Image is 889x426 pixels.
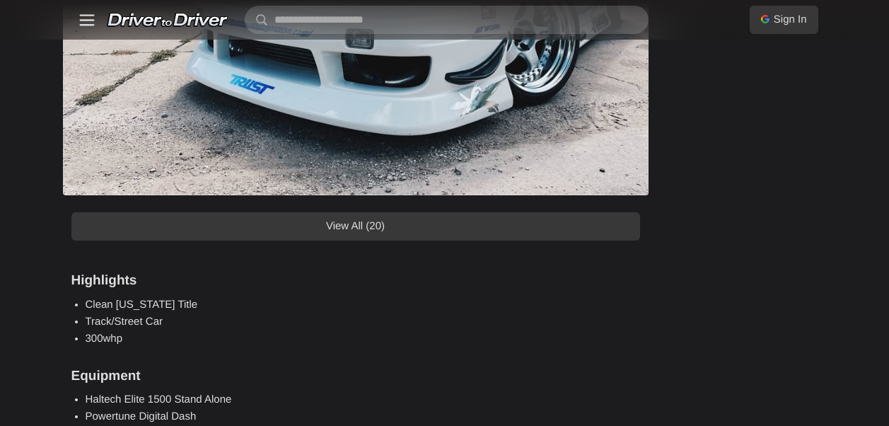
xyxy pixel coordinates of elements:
li: Clean [US_STATE] Title [86,297,640,313]
h3: Highlights [71,272,640,291]
li: 300whp [86,330,640,347]
h3: Equipment [71,367,640,386]
li: Track/Street Car [86,313,640,330]
li: Powertune Digital Dash [86,408,640,425]
li: Haltech Elite 1500 Stand Alone [86,391,640,408]
a: View All (20) [71,212,640,241]
a: Sign In [750,6,818,34]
